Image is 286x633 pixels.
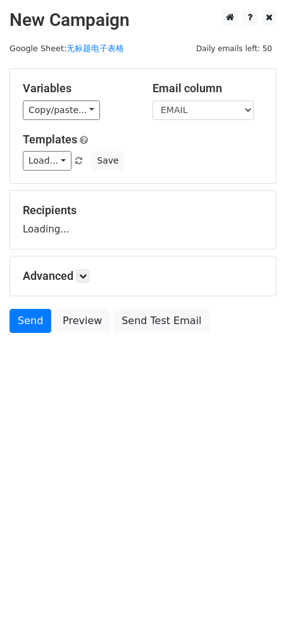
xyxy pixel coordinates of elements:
a: Send [9,309,51,333]
button: Save [91,151,124,171]
a: Preview [54,309,110,333]
h5: Email column [152,81,263,95]
span: Daily emails left: 50 [192,42,277,56]
h5: Advanced [23,269,263,283]
a: Send Test Email [113,309,209,333]
a: Templates [23,133,77,146]
small: Google Sheet: [9,44,124,53]
a: Copy/paste... [23,100,100,120]
div: Loading... [23,203,263,236]
a: 无标题电子表格 [66,44,124,53]
a: Load... [23,151,71,171]
h2: New Campaign [9,9,277,31]
h5: Recipients [23,203,263,217]
h5: Variables [23,81,134,95]
a: Daily emails left: 50 [192,44,277,53]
